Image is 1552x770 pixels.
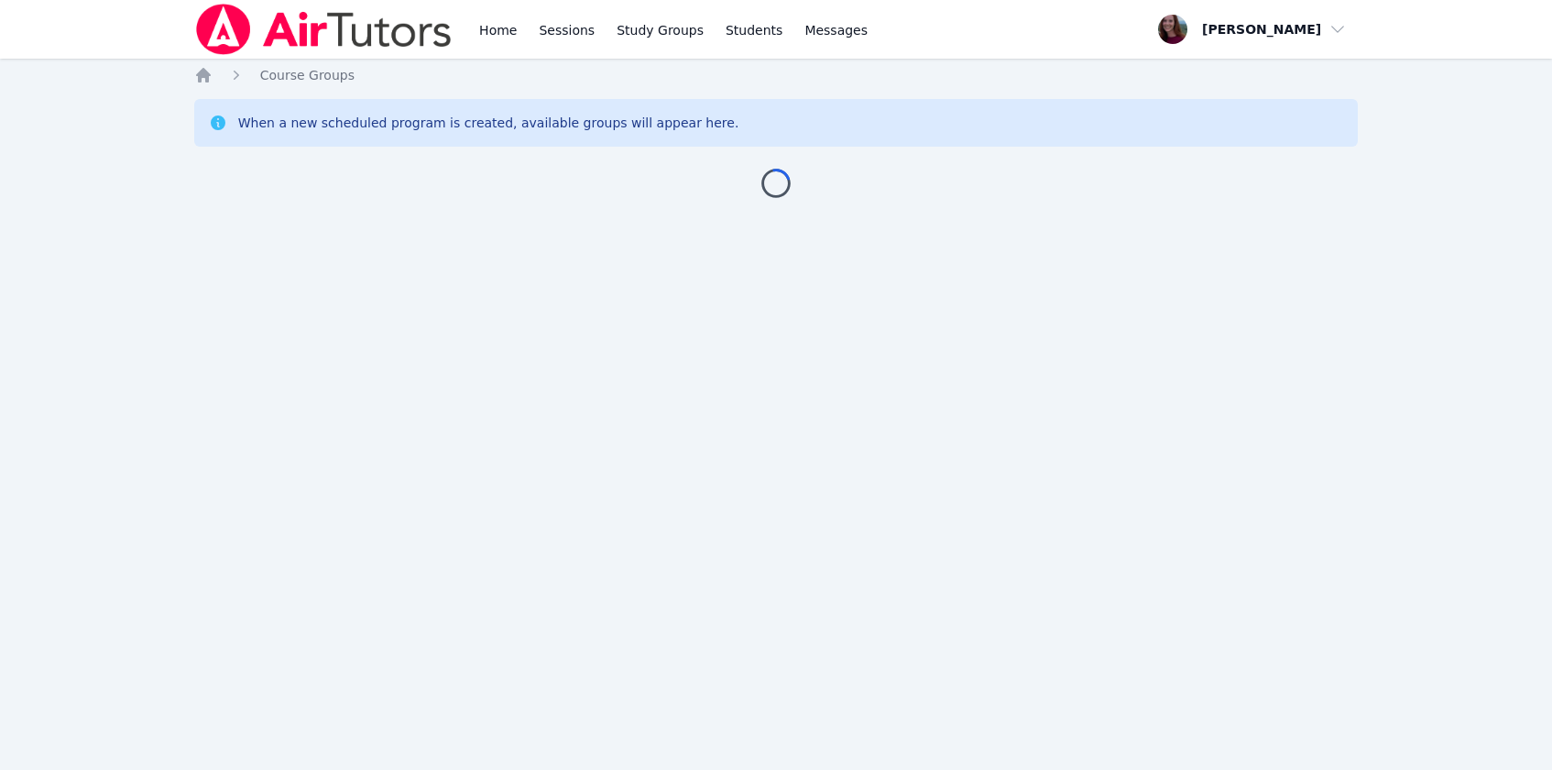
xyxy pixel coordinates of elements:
span: Messages [804,21,868,39]
a: Course Groups [260,66,355,84]
span: Course Groups [260,68,355,82]
nav: Breadcrumb [194,66,1359,84]
div: When a new scheduled program is created, available groups will appear here. [238,114,739,132]
img: Air Tutors [194,4,454,55]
